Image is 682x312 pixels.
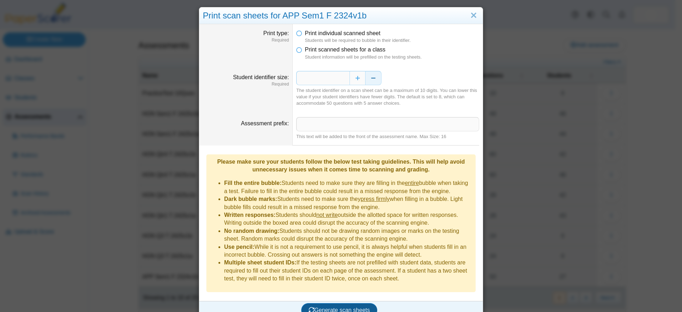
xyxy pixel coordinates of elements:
li: While it is not a requirement to use pencil, it is always helpful when students fill in an incorr... [224,243,472,259]
li: Students need to make sure they are filling in the bubble when taking a test. Failure to fill in ... [224,179,472,195]
li: If the testing sheets are not prefilled with student data, students are required to fill out thei... [224,259,472,283]
div: This text will be added to the front of the assessment name. Max Size: 16 [296,133,479,140]
b: Use pencil: [224,244,254,250]
b: Dark bubble marks: [224,196,277,202]
div: The student identifier on a scan sheet can be a maximum of 10 digits. You can lower this value if... [296,87,479,107]
span: Print individual scanned sheet [305,30,380,36]
b: Written responses: [224,212,276,218]
a: Close [468,10,479,22]
label: Student identifier size [233,74,289,80]
b: No random drawing: [224,228,280,234]
b: Fill the entire bubble: [224,180,282,186]
button: Increase [350,71,366,85]
u: entire [405,180,419,186]
u: not write [316,212,337,218]
dfn: Students will be required to bubble in their identifier. [305,37,479,44]
label: Print type [263,30,289,36]
u: press firmly [361,196,390,202]
b: Multiple sheet student IDs: [224,259,297,266]
li: Students should not be drawing random images or marks on the testing sheet. Random marks could di... [224,227,472,243]
li: Students should outside the allotted space for written responses. Writing outside the boxed area ... [224,211,472,227]
div: Print scan sheets for APP Sem1 F 2324v1b [199,7,483,24]
label: Assessment prefix [241,120,289,126]
dfn: Required [203,37,289,43]
dfn: Required [203,81,289,87]
span: Print scanned sheets for a class [305,46,385,53]
dfn: Student information will be prefilled on the testing sheets. [305,54,479,60]
button: Decrease [366,71,381,85]
b: Please make sure your students follow the below test taking guidelines. This will help avoid unne... [217,159,465,173]
li: Students need to make sure they when filling in a bubble. Light bubble fills could result in a mi... [224,195,472,211]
